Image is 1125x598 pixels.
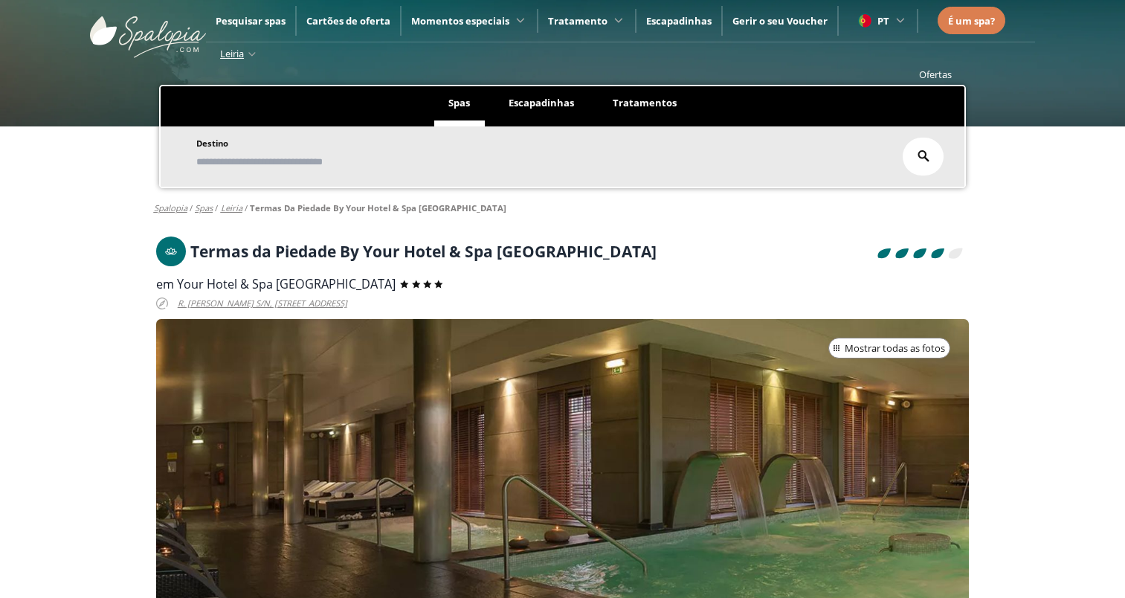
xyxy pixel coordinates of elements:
[90,1,206,58] img: ImgLogoSpalopia.BvClDcEz.svg
[306,14,390,28] a: Cartões de oferta
[509,96,574,109] span: Escapadinhas
[190,243,657,260] h1: Termas da Piedade By Your Hotel & Spa [GEOGRAPHIC_DATA]
[245,202,248,214] span: /
[190,202,193,214] span: /
[154,202,187,213] a: Spalopia
[220,47,244,60] span: Leiria
[845,341,945,356] span: Mostrar todas as fotos
[156,276,396,292] span: em Your Hotel & Spa [GEOGRAPHIC_DATA]
[196,138,228,149] span: Destino
[250,202,506,213] a: Termas da Piedade By Your Hotel & Spa [GEOGRAPHIC_DATA]
[919,68,952,81] a: Ofertas
[646,14,712,28] a: Escapadinhas
[195,202,213,213] a: spas
[948,13,995,29] a: É um spa?
[178,295,347,312] span: R. [PERSON_NAME] S/N, [STREET_ADDRESS]
[216,14,286,28] a: Pesquisar spas
[732,14,828,28] a: Gerir o seu Voucher
[215,202,218,214] span: /
[448,96,470,109] span: Spas
[221,202,242,213] a: leiria
[948,14,995,28] span: É um spa?
[613,96,677,109] span: Tratamentos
